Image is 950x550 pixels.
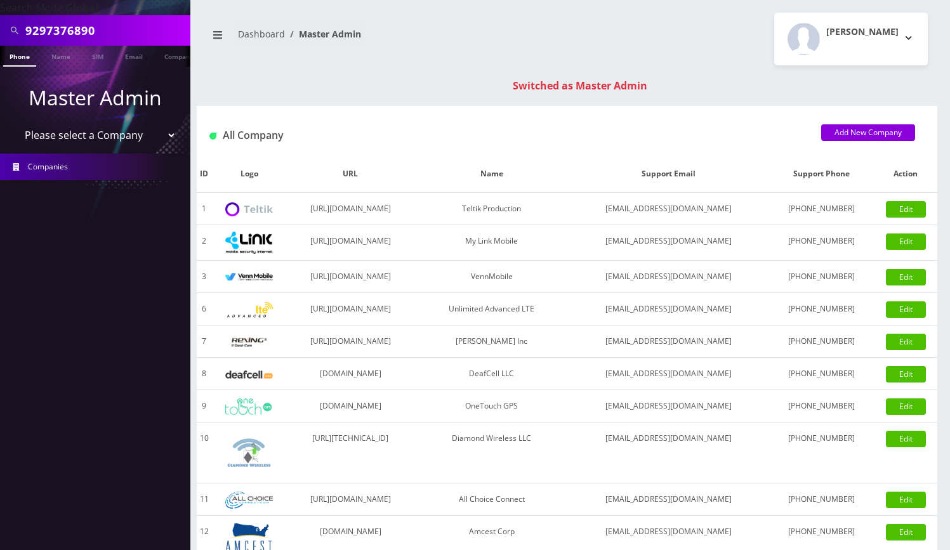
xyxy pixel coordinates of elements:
th: URL [287,155,414,193]
div: Switched as Master Admin [209,78,950,93]
img: All Company [209,133,216,140]
strong: Global [65,1,98,15]
a: Edit [886,233,926,250]
td: [PERSON_NAME] Inc [414,325,569,358]
td: [PHONE_NUMBER] [769,261,874,293]
td: [URL][DOMAIN_NAME] [287,325,414,358]
a: Email [119,46,149,65]
td: [EMAIL_ADDRESS][DOMAIN_NAME] [569,325,769,358]
a: Edit [886,269,926,285]
a: SIM [86,46,110,65]
img: DeafCell LLC [225,370,273,379]
h2: [PERSON_NAME] [826,27,899,37]
td: All Choice Connect [414,483,569,516]
img: Teltik Production [225,202,273,217]
span: Companies [28,161,68,172]
td: 10 [197,422,211,483]
td: [URL][DOMAIN_NAME] [287,193,414,225]
td: Diamond Wireless LLC [414,422,569,483]
td: 2 [197,225,211,261]
a: Dashboard [238,28,285,40]
td: 8 [197,358,211,390]
input: Search All Companies [25,18,187,43]
td: 11 [197,483,211,516]
a: Company [158,46,201,65]
img: Diamond Wireless LLC [225,429,273,476]
a: Edit [886,524,926,540]
td: [URL][DOMAIN_NAME] [287,225,414,261]
td: [DOMAIN_NAME] [287,390,414,422]
td: 1 [197,193,211,225]
td: [EMAIL_ADDRESS][DOMAIN_NAME] [569,193,769,225]
button: [PERSON_NAME] [774,13,928,65]
td: [PHONE_NUMBER] [769,483,874,516]
a: Edit [886,492,926,508]
td: [EMAIL_ADDRESS][DOMAIN_NAME] [569,390,769,422]
td: [EMAIL_ADDRESS][DOMAIN_NAME] [569,293,769,325]
th: Logo [211,155,287,193]
td: [PHONE_NUMBER] [769,390,874,422]
a: Edit [886,398,926,415]
td: VennMobile [414,261,569,293]
th: Support Email [569,155,769,193]
td: [PHONE_NUMBER] [769,422,874,483]
td: [EMAIL_ADDRESS][DOMAIN_NAME] [569,483,769,516]
img: Unlimited Advanced LTE [225,302,273,318]
a: Edit [886,431,926,447]
img: Rexing Inc [225,336,273,348]
td: Unlimited Advanced LTE [414,293,569,325]
a: Edit [886,301,926,318]
td: 7 [197,325,211,358]
th: Action [874,155,937,193]
img: All Choice Connect [225,492,273,509]
td: [PHONE_NUMBER] [769,358,874,390]
th: Name [414,155,569,193]
td: [EMAIL_ADDRESS][DOMAIN_NAME] [569,225,769,261]
nav: breadcrumb [206,21,558,57]
td: [URL][DOMAIN_NAME] [287,261,414,293]
td: [PHONE_NUMBER] [769,193,874,225]
a: Edit [886,201,926,218]
td: [URL][TECHNICAL_ID] [287,422,414,483]
li: Master Admin [285,27,361,41]
a: Edit [886,334,926,350]
a: Name [45,46,77,65]
a: Phone [3,46,36,67]
td: My Link Mobile [414,225,569,261]
td: [PHONE_NUMBER] [769,325,874,358]
img: OneTouch GPS [225,398,273,415]
a: Add New Company [821,124,915,141]
h1: All Company [209,129,802,141]
td: [URL][DOMAIN_NAME] [287,483,414,516]
td: 9 [197,390,211,422]
th: Support Phone [769,155,874,193]
td: [URL][DOMAIN_NAME] [287,293,414,325]
td: [EMAIL_ADDRESS][DOMAIN_NAME] [569,261,769,293]
td: [EMAIL_ADDRESS][DOMAIN_NAME] [569,358,769,390]
td: [PHONE_NUMBER] [769,225,874,261]
td: [DOMAIN_NAME] [287,358,414,390]
td: 3 [197,261,211,293]
a: Edit [886,366,926,383]
td: DeafCell LLC [414,358,569,390]
td: [PHONE_NUMBER] [769,293,874,325]
img: My Link Mobile [225,232,273,254]
td: 6 [197,293,211,325]
td: OneTouch GPS [414,390,569,422]
img: VennMobile [225,273,273,282]
th: ID [197,155,211,193]
td: [EMAIL_ADDRESS][DOMAIN_NAME] [569,422,769,483]
td: Teltik Production [414,193,569,225]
